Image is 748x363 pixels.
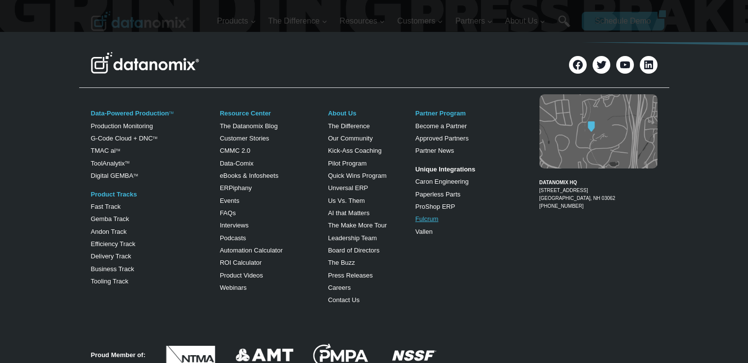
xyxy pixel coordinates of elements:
[91,110,169,117] a: Data-Powered Production
[220,184,252,192] a: ERPiphany
[328,209,370,217] a: AI that Matters
[133,173,138,177] sup: TM
[220,160,254,167] a: Data-Comix
[91,160,125,167] a: ToolAnalytix
[91,265,134,273] a: Business Track
[220,209,236,217] a: FAQs
[328,259,355,266] a: The Buzz
[220,122,278,130] a: The Datanomix Blog
[91,252,131,260] a: Delivery Track
[539,180,577,185] strong: DATANOMIX HQ
[328,197,365,204] a: Us Vs. Them
[415,203,455,210] a: ProShop ERP
[415,178,468,185] a: Caron Engineering
[328,147,382,154] a: Kick-Ass Coaching
[328,247,380,254] a: Board of Directors
[539,188,616,201] a: [STREET_ADDRESS][GEOGRAPHIC_DATA], NH 03062
[220,110,271,117] a: Resource Center
[91,147,120,154] a: TMAC aiTM
[539,171,658,210] figcaption: [PHONE_NUMBER]
[221,41,266,50] span: Phone number
[91,172,138,179] a: Digital GEMBATM
[415,110,466,117] a: Partner Program
[328,172,387,179] a: Quick Wins Program
[110,219,125,226] a: Terms
[91,191,137,198] a: Product Tracks
[415,135,468,142] a: Approved Partners
[220,259,262,266] a: ROI Calculator
[328,160,367,167] a: Pilot Program
[328,272,373,279] a: Press Releases
[328,122,370,130] a: The Difference
[415,215,438,223] a: Fulcrum
[221,0,253,9] span: Last Name
[153,136,157,140] sup: TM
[134,219,166,226] a: Privacy Policy
[415,166,475,173] strong: Unique Integrations
[220,147,250,154] a: CMMC 2.0
[220,247,283,254] a: Automation Calculator
[220,172,278,179] a: eBooks & Infosheets
[91,240,136,248] a: Efficiency Track
[220,272,263,279] a: Product Videos
[328,234,377,242] a: Leadership Team
[169,111,173,114] a: TM
[220,197,239,204] a: Events
[91,135,157,142] a: G-Code Cloud + DNCTM
[328,135,373,142] a: Our Community
[539,94,658,168] img: Datanomix map image
[220,222,249,229] a: Interviews
[415,147,454,154] a: Partner News
[91,52,199,74] img: Datanomix Logo
[328,110,357,117] a: About Us
[220,234,246,242] a: Podcasts
[91,228,127,235] a: Andon Track
[125,161,129,164] a: TM
[415,191,460,198] a: Paperless Parts
[328,222,387,229] a: The Make More Tour
[91,122,153,130] a: Production Monitoring
[91,203,121,210] a: Fast Track
[415,122,467,130] a: Become a Partner
[116,148,120,152] sup: TM
[328,184,368,192] a: Unversal ERP
[220,135,269,142] a: Customer Stories
[415,228,432,235] a: Vallen
[91,215,129,223] a: Gemba Track
[221,121,259,130] span: State/Region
